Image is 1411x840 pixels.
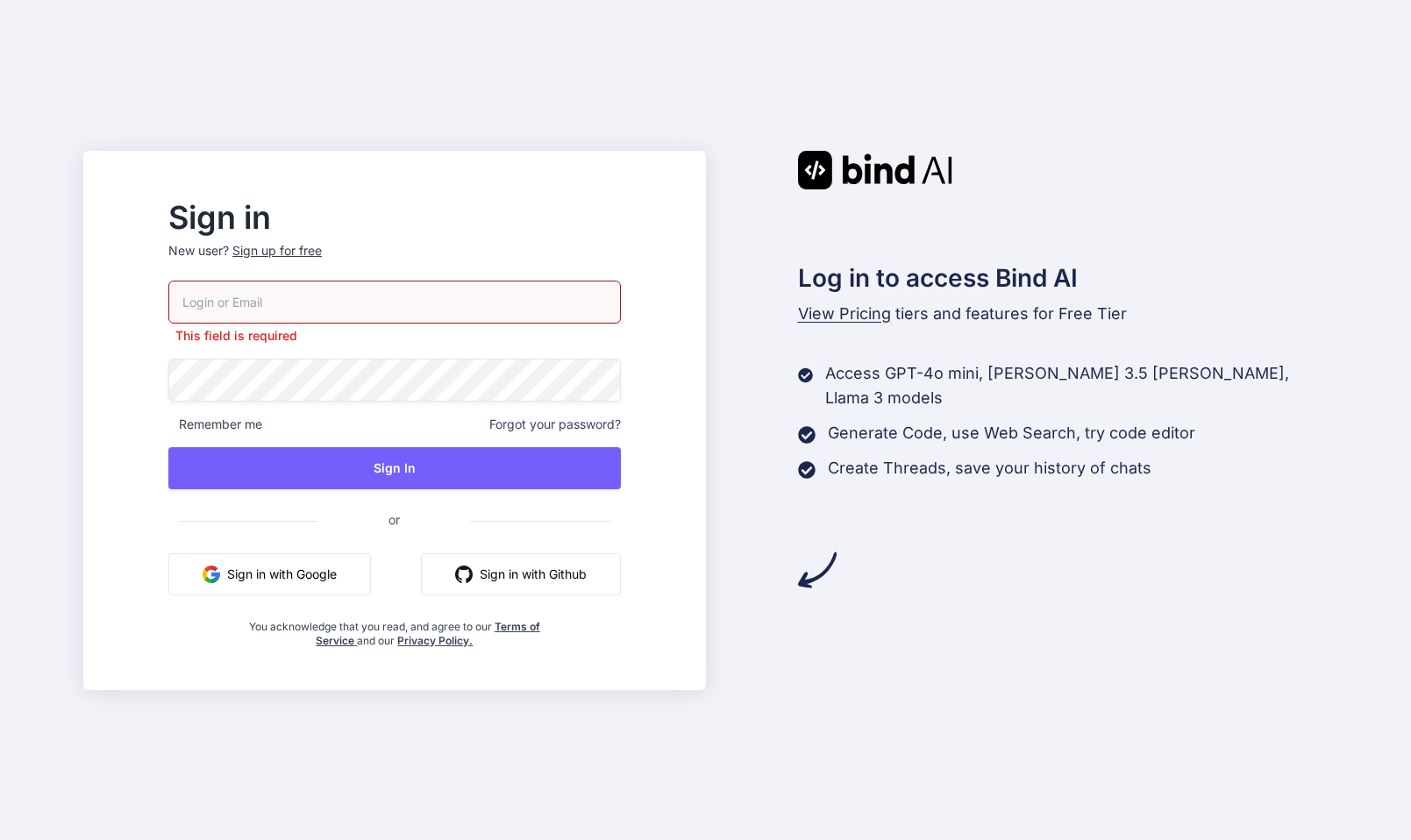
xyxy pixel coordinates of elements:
input: Login or Email [168,281,620,324]
p: Create Threads, save your history of chats [828,456,1151,481]
img: arrow [798,551,837,589]
span: or [318,498,470,541]
p: New user? [168,242,620,281]
h2: Log in to access Bind AI [798,260,1328,296]
a: Terms of Service [316,620,540,647]
span: Forgot your password? [489,416,621,433]
p: Access GPT-4o mini, [PERSON_NAME] 3.5 [PERSON_NAME], Llama 3 models [825,361,1328,410]
a: Privacy Policy. [397,634,473,647]
p: Generate Code, use Web Search, try code editor [828,421,1195,445]
img: google [203,566,220,583]
button: Sign in with Github [421,553,621,595]
p: This field is required [168,327,620,345]
h2: Sign in [168,203,620,231]
img: github [455,566,473,583]
img: Bind AI logo [798,151,952,189]
button: Sign in with Google [168,553,371,595]
span: View Pricing [798,304,891,323]
div: You acknowledge that you read, and agree to our and our [244,609,545,648]
span: Remember me [168,416,262,433]
button: Sign In [168,447,620,489]
div: Sign up for free [232,242,322,260]
p: tiers and features for Free Tier [798,302,1328,326]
